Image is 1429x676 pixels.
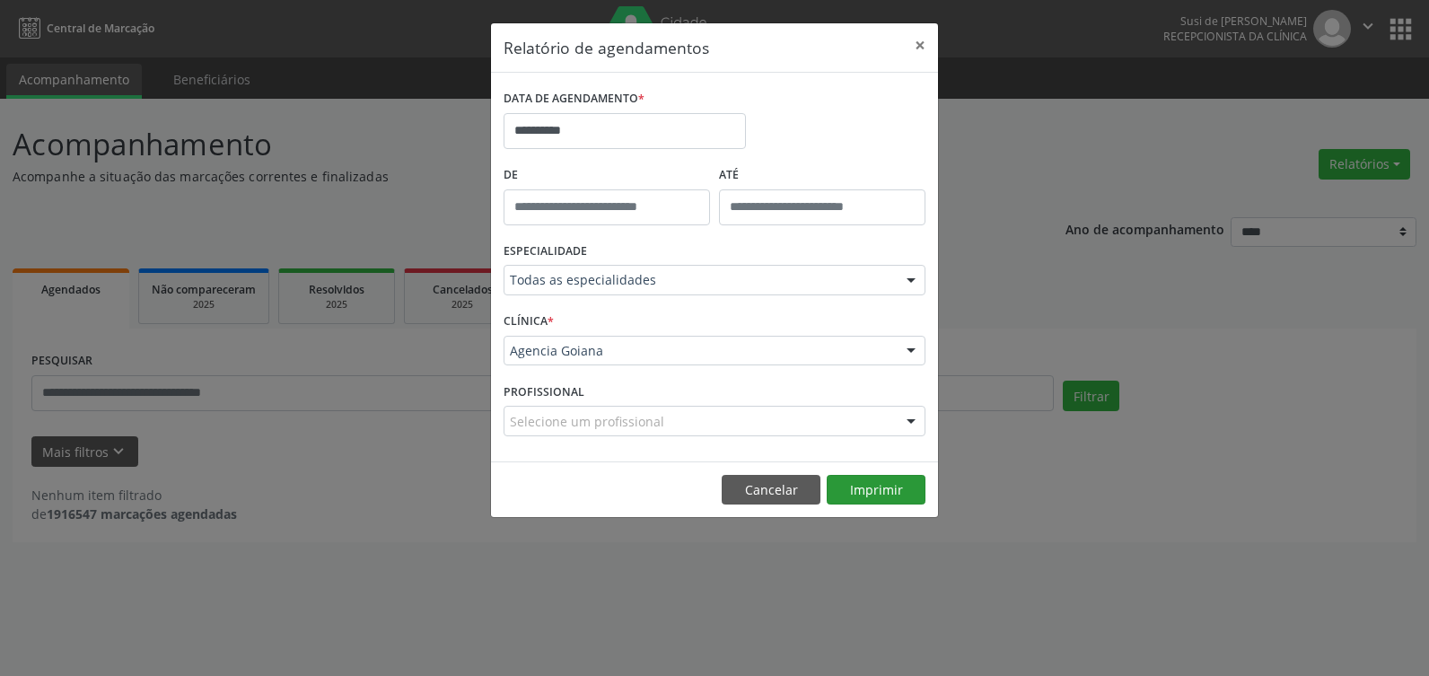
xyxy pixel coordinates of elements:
h5: Relatório de agendamentos [504,36,709,59]
label: ESPECIALIDADE [504,238,587,266]
span: Todas as especialidades [510,271,889,289]
span: Selecione um profissional [510,412,664,431]
span: Agencia Goiana [510,342,889,360]
button: Cancelar [722,475,820,505]
button: Close [902,23,938,67]
button: Imprimir [827,475,925,505]
label: CLÍNICA [504,308,554,336]
label: ATÉ [719,162,925,189]
label: DATA DE AGENDAMENTO [504,85,644,113]
label: De [504,162,710,189]
label: PROFISSIONAL [504,378,584,406]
